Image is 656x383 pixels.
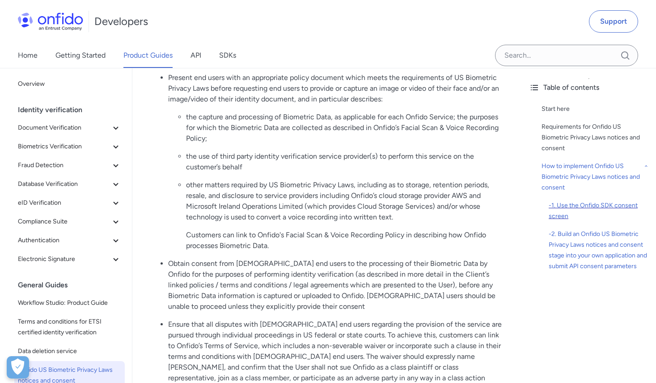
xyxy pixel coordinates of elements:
div: Table of contents [529,82,649,93]
button: Biometrics Verification [14,138,125,156]
p: the use of third party identity verification service provider(s) to perform this service on the c... [186,151,504,173]
span: Database Verification [18,179,110,189]
a: Data deletion service [14,342,125,360]
a: Overview [14,75,125,93]
img: Onfido Logo [18,13,83,30]
div: Cookie Preferences [7,356,29,379]
span: Compliance Suite [18,216,110,227]
a: API [190,43,201,68]
a: Home [18,43,38,68]
div: - 1. Use the Onfido SDK consent screen [549,200,649,222]
span: Authentication [18,235,110,246]
p: Customers can link to Onfido's Facial Scan & Voice Recording Policy in describing how Onfido proc... [186,230,504,251]
a: Getting Started [55,43,106,68]
span: Workflow Studio: Product Guide [18,298,121,308]
a: How to implement Onfido US Biometric Privacy Laws notices and consent [542,161,649,193]
div: General Guides [18,276,128,294]
span: eID Verification [18,198,110,208]
button: Compliance Suite [14,213,125,231]
div: Identity verification [18,101,128,119]
span: Fraud Detection [18,160,110,171]
p: the capture and processing of Biometric Data, as applicable for each Onfido Service; the purposes... [186,112,504,144]
button: Electronic Signature [14,250,125,268]
span: Overview [18,79,121,89]
input: Onfido search input field [495,45,638,66]
a: Workflow Studio: Product Guide [14,294,125,312]
button: Fraud Detection [14,156,125,174]
a: -2. Build an Onfido US Biometric Privacy Laws notices and consent stage into your own application... [549,229,649,272]
a: Product Guides [123,43,173,68]
h1: Developers [94,14,148,29]
a: -1. Use the Onfido SDK consent screen [549,200,649,222]
a: Support [589,10,638,33]
p: Obtain consent from [DEMOGRAPHIC_DATA] end users to the processing of their Biometric Data by Onf... [168,258,504,312]
span: Electronic Signature [18,254,110,265]
p: other matters required by US Biometric Privacy Laws, including as to storage, retention periods, ... [186,180,504,223]
button: Database Verification [14,175,125,193]
button: Open Preferences [7,356,29,379]
button: eID Verification [14,194,125,212]
button: Authentication [14,231,125,249]
a: SDKs [219,43,236,68]
span: Biometrics Verification [18,141,110,152]
div: - 2. Build an Onfido US Biometric Privacy Laws notices and consent stage into your own applicatio... [549,229,649,272]
a: Requirements for Onfido US Biometric Privacy Laws notices and consent [542,122,649,154]
span: Terms and conditions for ETSI certified identity verification [18,316,121,338]
span: Data deletion service [18,346,121,357]
a: Terms and conditions for ETSI certified identity verification [14,313,125,341]
p: Present end users with an appropriate policy document which meets the requirements of US Biometri... [168,72,504,105]
span: Document Verification [18,122,110,133]
button: Document Verification [14,119,125,137]
a: Start here [542,104,649,114]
